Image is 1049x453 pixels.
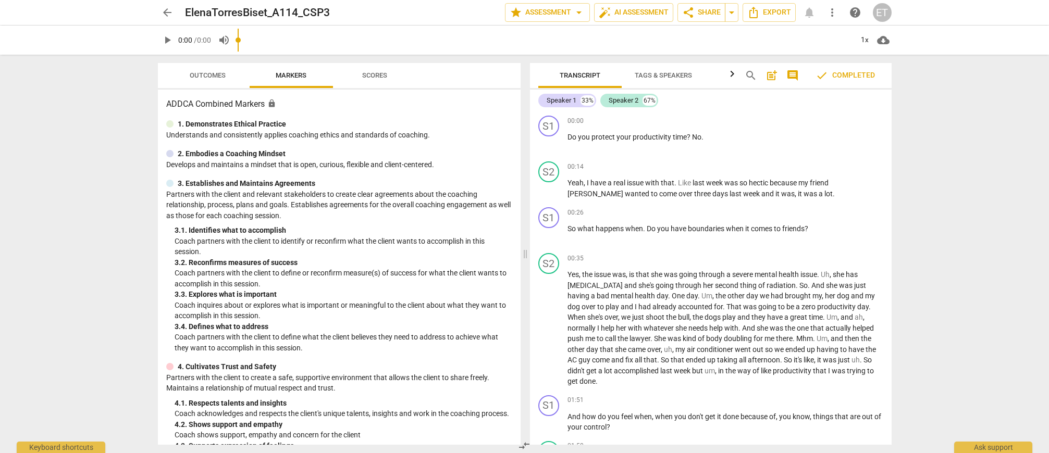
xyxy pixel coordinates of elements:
[608,179,613,187] span: a
[616,324,628,332] span: her
[812,292,822,300] span: my
[877,34,890,46] span: cloud_download
[837,313,841,321] span: ,
[846,270,858,279] span: has
[797,324,810,332] span: one
[17,442,105,453] div: Keyboard shortcuts
[698,292,701,300] span: .
[819,190,824,198] span: a
[688,224,726,233] span: boundaries
[175,257,512,268] div: 3. 2. Reconfirms measures of success
[805,224,808,233] span: ?
[738,324,742,332] span: .
[857,303,869,311] span: day
[645,179,661,187] span: with
[830,270,833,279] span: ,
[587,179,590,187] span: I
[510,6,522,19] span: star
[743,67,759,84] button: Search
[657,224,671,233] span: you
[770,179,798,187] span: because
[726,224,745,233] span: when
[510,6,585,19] span: Assessment
[793,334,796,343] span: .
[785,324,797,332] span: the
[175,225,512,236] div: 3. 1. Identifies what to accomplish
[828,334,831,343] span: ,
[798,179,810,187] span: my
[505,3,590,22] button: Assessment
[825,292,837,300] span: her
[851,292,865,300] span: and
[726,303,743,311] span: That
[687,345,697,354] span: air
[591,292,597,300] span: a
[605,334,618,343] span: call
[724,334,754,343] span: doubling
[178,119,286,130] p: 1. Demonstrates Ethical Practice
[833,270,846,279] span: she
[764,334,776,343] span: me
[582,270,594,279] span: the
[735,345,752,354] span: went
[547,95,576,106] div: Speaker 1
[679,270,699,279] span: going
[597,303,606,311] span: to
[799,281,808,290] span: So
[693,313,705,321] span: the
[643,95,657,106] div: 67%
[675,281,703,290] span: through
[650,334,654,343] span: .
[567,179,584,187] span: Yeah
[790,313,809,321] span: great
[743,303,758,311] span: was
[810,179,829,187] span: friend
[845,334,861,343] span: then
[854,281,866,290] span: just
[166,130,512,141] p: Understands and consistently applies coaching ethics and standards of coaching.
[659,190,678,198] span: come
[166,98,512,110] h3: ADDCA Combined Markers
[567,345,586,354] span: other
[745,224,751,233] span: it
[629,270,636,279] span: is
[682,6,695,19] span: share
[632,313,646,321] span: just
[178,36,192,44] span: 0:00
[779,270,800,279] span: health
[678,313,689,321] span: bull
[724,179,739,187] span: was
[215,31,233,49] button: Volume
[577,224,596,233] span: what
[597,334,605,343] span: to
[190,71,226,79] span: Outcomes
[567,190,625,198] span: [PERSON_NAME]
[664,345,672,354] span: Filler word
[726,270,732,279] span: a
[816,69,875,82] span: Completed
[739,179,749,187] span: so
[754,334,764,343] span: for
[643,224,647,233] span: .
[811,281,826,290] span: And
[567,224,577,233] span: So
[567,303,582,311] span: dog
[668,334,683,343] span: was
[581,95,595,106] div: 33%
[666,313,678,321] span: the
[567,313,587,321] span: When
[590,179,608,187] span: have
[689,313,693,321] span: ,
[604,313,618,321] span: over
[712,190,730,198] span: days
[770,324,785,332] span: was
[166,189,512,221] p: Partners with the client and relevant stakeholders to create clear agreements about the coaching ...
[817,303,857,311] span: productivity
[175,289,512,300] div: 3. 3. Explores what is important
[606,303,621,311] span: play
[678,179,693,187] span: Filler word
[161,34,174,46] span: play_arrow
[683,334,698,343] span: kind
[746,292,760,300] span: day
[796,281,799,290] span: .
